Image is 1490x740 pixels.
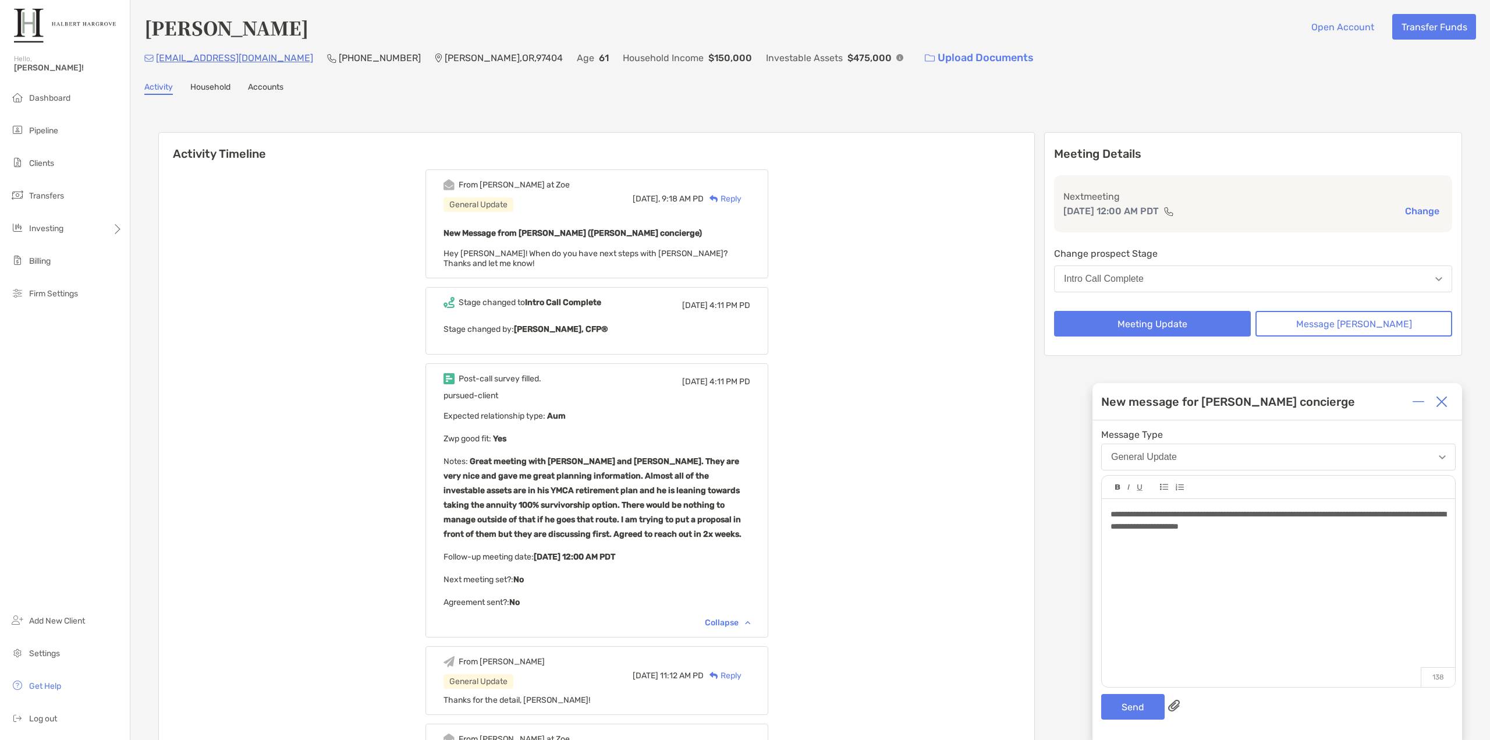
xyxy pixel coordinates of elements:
p: 61 [599,51,609,65]
div: New message for [PERSON_NAME] concierge [1101,395,1355,409]
div: General Update [444,674,513,689]
p: Notes : [444,454,750,541]
div: From [PERSON_NAME] at Zoe [459,180,570,190]
div: Collapse [705,618,750,628]
b: Aum [545,411,566,421]
img: Event icon [444,297,455,308]
span: Transfers [29,191,64,201]
button: Send [1101,694,1165,720]
span: pursued-client [444,391,498,401]
span: 4:11 PM PD [709,377,750,387]
p: Zwp good fit : [444,431,750,446]
img: Location Icon [435,54,442,63]
img: Editor control icon [1137,484,1143,491]
img: Event icon [444,656,455,667]
a: Activity [144,82,173,95]
span: 4:11 PM PD [709,300,750,310]
img: paperclip attachments [1168,700,1180,711]
p: Expected relationship type : [444,409,750,423]
img: add_new_client icon [10,613,24,627]
span: 11:12 AM PD [660,671,704,681]
div: Reply [704,670,742,682]
p: Age [577,51,594,65]
img: billing icon [10,253,24,267]
img: pipeline icon [10,123,24,137]
p: Agreement sent? : [444,595,750,610]
b: [DATE] 12:00 AM PDT [534,552,615,562]
div: General Update [1111,452,1177,462]
div: Intro Call Complete [1064,274,1144,284]
p: [DATE] 12:00 AM PDT [1063,204,1159,218]
p: 138 [1421,667,1455,687]
img: Info Icon [896,54,903,61]
b: No [509,597,520,607]
img: get-help icon [10,678,24,692]
b: Intro Call Complete [525,298,601,307]
b: No [513,575,524,585]
span: Log out [29,714,57,724]
img: Close [1436,396,1448,408]
img: Event icon [444,373,455,384]
img: Reply icon [709,195,718,203]
p: Stage changed by: [444,322,750,337]
img: Expand or collapse [1413,396,1424,408]
div: Post-call survey filled. [459,374,541,384]
div: From [PERSON_NAME] [459,657,545,667]
button: Transfer Funds [1392,14,1476,40]
div: General Update [444,197,513,212]
img: Open dropdown arrow [1439,455,1446,459]
b: Yes [491,434,506,444]
p: $150,000 [708,51,752,65]
a: Household [190,82,230,95]
div: Reply [704,193,742,205]
span: Get Help [29,681,61,691]
b: New Message from [PERSON_NAME] ([PERSON_NAME] concierge) [444,228,702,238]
span: Add New Client [29,616,85,626]
p: [PERSON_NAME] , OR , 97404 [445,51,563,65]
p: Change prospect Stage [1054,246,1452,261]
span: Dashboard [29,93,70,103]
span: Investing [29,224,63,233]
button: Change [1402,205,1443,217]
b: [PERSON_NAME], CFP® [514,324,608,334]
p: $475,000 [847,51,892,65]
img: Editor control icon [1115,484,1120,490]
p: Investable Assets [766,51,843,65]
span: [DATE] [633,671,658,681]
span: Pipeline [29,126,58,136]
span: [DATE] [682,377,708,387]
p: [EMAIL_ADDRESS][DOMAIN_NAME] [156,51,313,65]
h6: Activity Timeline [159,133,1034,161]
img: button icon [925,54,935,62]
img: Editor control icon [1160,484,1168,490]
img: Phone Icon [327,54,336,63]
img: Event icon [444,179,455,190]
span: 9:18 AM PD [662,194,704,204]
p: Meeting Details [1054,147,1452,161]
p: [PHONE_NUMBER] [339,51,421,65]
img: communication type [1163,207,1174,216]
span: [DATE] [682,300,708,310]
img: settings icon [10,646,24,660]
h4: [PERSON_NAME] [144,14,308,41]
button: Meeting Update [1054,311,1251,337]
button: Message [PERSON_NAME] [1255,311,1452,337]
img: Editor control icon [1175,484,1184,491]
span: Thanks for the detail, [PERSON_NAME]! [444,695,590,705]
img: logout icon [10,711,24,725]
span: Settings [29,649,60,658]
span: Hey [PERSON_NAME]! When do you have next steps with [PERSON_NAME]? Thanks and let me know! [444,249,728,268]
button: Open Account [1302,14,1383,40]
img: Editor control icon [1127,484,1130,490]
img: Reply icon [709,672,718,679]
p: Next meeting [1063,189,1443,204]
p: Next meeting set? : [444,572,750,587]
p: Household Income [623,51,704,65]
button: Intro Call Complete [1054,265,1452,292]
span: Firm Settings [29,289,78,299]
img: dashboard icon [10,90,24,104]
img: Chevron icon [745,621,750,624]
img: Open dropdown arrow [1435,277,1442,281]
a: Upload Documents [917,45,1041,70]
span: Billing [29,256,51,266]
